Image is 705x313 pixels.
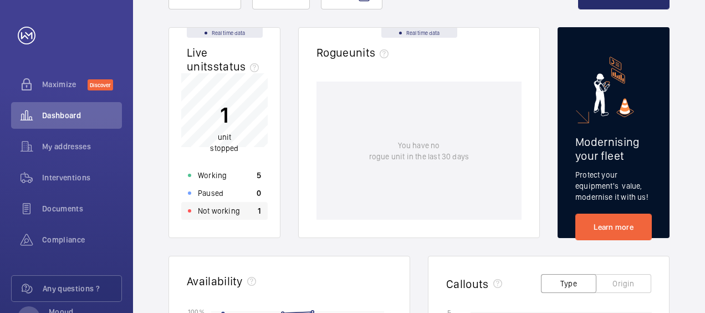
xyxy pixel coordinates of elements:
span: My addresses [42,141,122,152]
p: You have no rogue unit in the last 30 days [369,140,469,162]
span: Documents [42,203,122,214]
span: Any questions ? [43,283,121,294]
h2: Callouts [446,277,489,291]
p: Protect your equipment's value, modernise it with us! [575,169,652,203]
span: Compliance [42,234,122,245]
p: 0 [257,188,261,199]
p: 1 [258,205,261,216]
p: 5 [257,170,261,181]
span: units [349,46,394,59]
p: Paused [198,188,223,199]
span: stopped [210,144,238,153]
button: Origin [596,274,651,293]
span: Interventions [42,172,122,183]
p: 1 [210,101,238,129]
span: status [213,59,264,73]
h2: Modernising your fleet [575,135,652,163]
div: Real time data [381,28,457,38]
h2: Live units [187,46,263,73]
h2: Rogue [316,46,393,59]
a: Learn more [575,214,652,240]
h2: Availability [187,274,243,288]
span: Maximize [42,79,88,90]
p: Working [198,170,227,181]
span: Discover [88,79,113,90]
span: Dashboard [42,110,122,121]
p: Not working [198,205,240,216]
div: Real time data [187,28,263,38]
button: Type [541,274,596,293]
p: unit [210,132,238,154]
img: marketing-card.svg [594,57,634,117]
